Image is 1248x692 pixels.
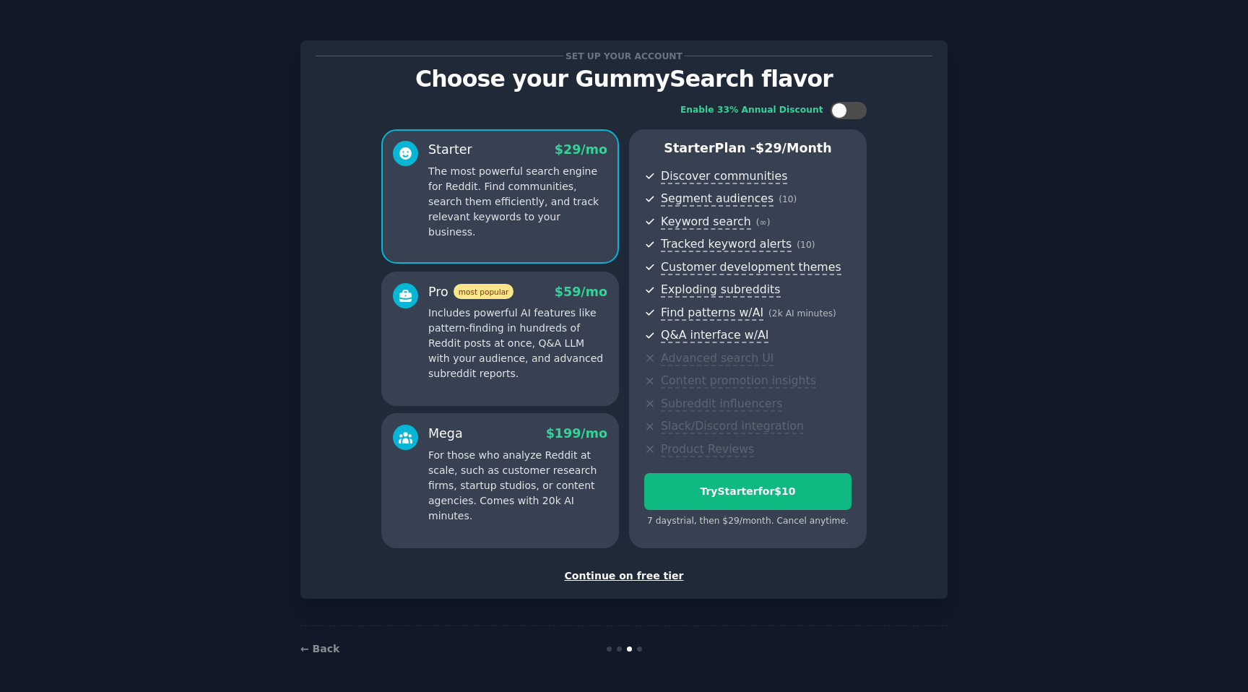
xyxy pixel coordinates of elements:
p: For those who analyze Reddit at scale, such as customer research firms, startup studios, or conte... [428,448,607,524]
span: Keyword search [661,215,751,230]
div: Try Starter for $10 [645,484,851,499]
span: Slack/Discord integration [661,419,804,434]
span: Content promotion insights [661,373,816,389]
div: Starter [428,141,472,159]
span: $ 199 /mo [546,426,607,441]
span: Tracked keyword alerts [661,237,792,252]
span: ( 2k AI minutes ) [768,308,836,319]
span: $ 59 /mo [555,285,607,299]
span: ( 10 ) [797,240,815,250]
span: Customer development themes [661,260,841,275]
p: The most powerful search engine for Reddit. Find communities, search them efficiently, and track ... [428,164,607,240]
span: $ 29 /month [755,141,832,155]
span: Advanced search UI [661,351,773,366]
div: Continue on free tier [316,568,932,584]
p: Starter Plan - [644,139,851,157]
p: Choose your GummySearch flavor [316,66,932,92]
span: ( 10 ) [779,194,797,204]
span: Product Reviews [661,442,754,457]
div: Pro [428,283,513,301]
span: most popular [454,284,514,299]
button: TryStarterfor$10 [644,473,851,510]
span: Segment audiences [661,191,773,207]
span: Exploding subreddits [661,282,780,298]
div: Enable 33% Annual Discount [680,104,823,117]
p: Includes powerful AI features like pattern-finding in hundreds of Reddit posts at once, Q&A LLM w... [428,306,607,381]
span: $ 29 /mo [555,142,607,157]
div: 7 days trial, then $ 29 /month . Cancel anytime. [644,515,851,528]
span: ( ∞ ) [756,217,771,228]
a: ← Back [300,643,339,654]
span: Discover communities [661,169,787,184]
span: Find patterns w/AI [661,306,763,321]
div: Mega [428,425,463,443]
span: Subreddit influencers [661,397,782,412]
span: Q&A interface w/AI [661,328,768,343]
span: Set up your account [563,48,685,64]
